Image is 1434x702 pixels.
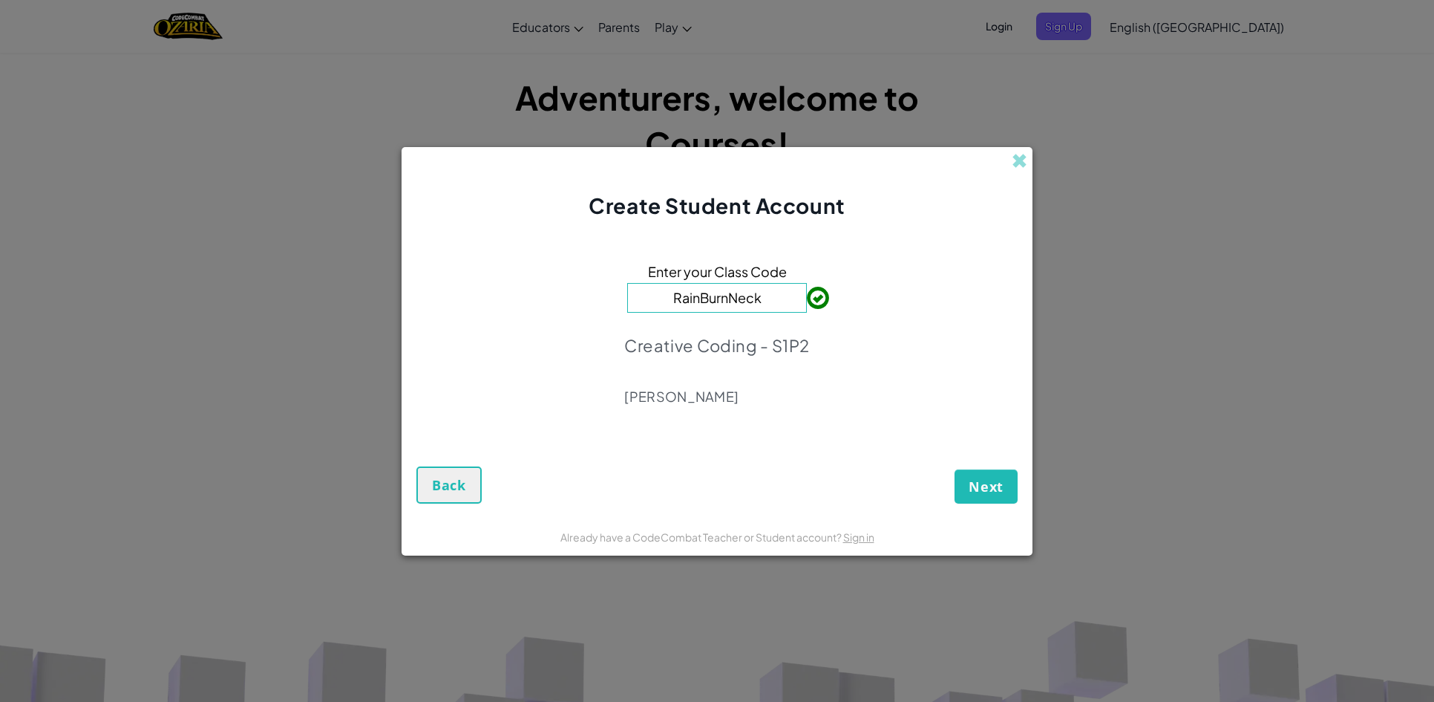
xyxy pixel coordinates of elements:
p: [PERSON_NAME] [624,388,809,406]
span: Create Student Account [589,192,845,218]
span: Next [969,478,1004,495]
button: Next [955,469,1018,504]
p: Creative Coding - S1P2 [624,335,809,356]
span: Already have a CodeCombat Teacher or Student account? [560,530,843,544]
a: Sign in [843,530,874,544]
button: Back [416,467,482,504]
span: Enter your Class Code [648,261,787,282]
span: Back [432,476,466,494]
